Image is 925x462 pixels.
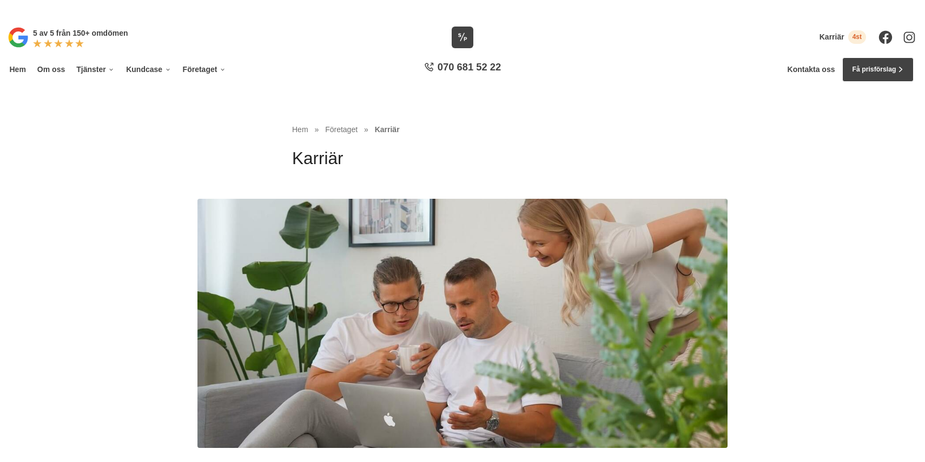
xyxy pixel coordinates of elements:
[197,199,728,448] img: Karriär
[292,125,308,134] a: Hem
[314,123,319,135] span: »
[788,65,835,74] a: Kontakta oss
[375,125,400,134] a: Karriär
[181,57,228,82] a: Företaget
[438,60,501,74] span: 070 681 52 22
[494,4,583,12] a: Läs pressmeddelandet här!
[420,60,505,79] a: 070 681 52 22
[4,4,921,14] p: Vi vann Årets Unga Företagare i Dalarna 2024 –
[325,125,358,134] span: Företaget
[848,30,866,44] span: 4st
[75,57,117,82] a: Tjänster
[8,57,28,82] a: Hem
[325,125,360,134] a: Företaget
[842,57,914,82] a: Få prisförslag
[124,57,173,82] a: Kundcase
[33,27,128,39] p: 5 av 5 från 150+ omdömen
[852,64,896,75] span: Få prisförslag
[35,57,67,82] a: Om oss
[820,30,866,44] a: Karriär 4st
[292,123,633,135] nav: Breadcrumb
[820,32,844,42] span: Karriär
[364,123,368,135] span: »
[292,147,633,178] h1: Karriär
